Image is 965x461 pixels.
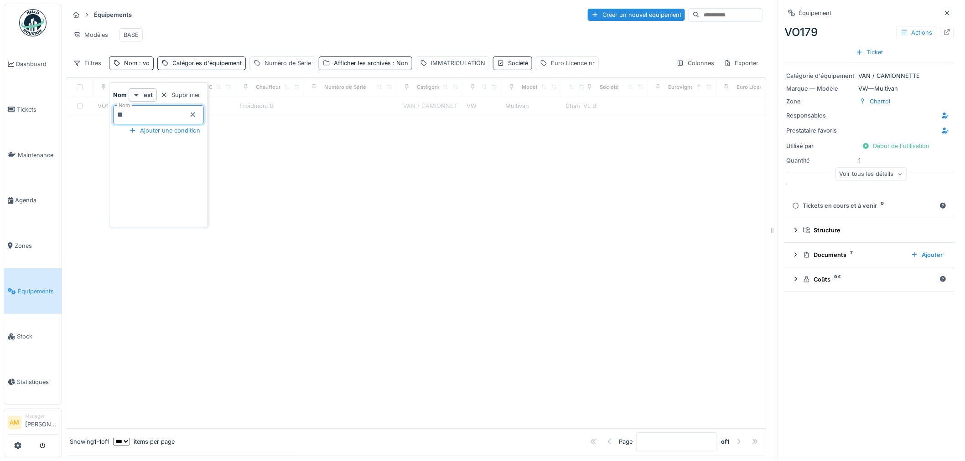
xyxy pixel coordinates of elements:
summary: Tickets en cours et à venir0 [789,197,950,214]
div: VO179 [98,102,115,110]
strong: of 1 [721,437,730,446]
div: Numéro de Série [265,59,311,67]
div: Quantité [787,156,855,165]
div: Catégorie d'équipement [787,72,855,80]
div: Eurovignette valide jusque [668,83,735,91]
div: Coûts [803,275,936,284]
div: Catégories d'équipement [417,83,480,91]
div: Début de l'utilisation [859,140,934,152]
div: Ticket [852,46,887,58]
strong: est [144,91,153,99]
div: VL B [583,102,644,110]
div: Marque — Modèle [787,84,855,93]
div: Showing 1 - 1 of 1 [70,437,109,446]
div: Société [508,59,528,67]
span: Zones [15,241,58,250]
div: Équipement [799,9,832,17]
div: Afficher les archivés [334,59,408,67]
div: Zone [787,97,855,106]
summary: Documents7Ajouter [789,246,950,263]
span: Équipements [18,287,58,296]
div: Nom [124,59,150,67]
div: Prestataire favoris [787,126,855,135]
div: Modèles [69,28,112,41]
div: Actions [897,26,937,39]
div: Documents [803,251,904,259]
div: Euro Licence nr [737,83,776,91]
div: Euro Licence nr [551,59,595,67]
div: Responsables [787,111,855,120]
div: Supprimer [157,89,204,101]
div: Tickets en cours et à venir [792,201,936,210]
strong: Équipements [90,10,135,19]
li: AM [8,416,21,430]
span: Agenda [15,196,58,205]
span: Maintenance [18,151,58,159]
li: [PERSON_NAME] [25,413,58,432]
span: Dashboard [16,60,58,68]
div: Filtres [69,56,105,70]
label: Nom [117,102,132,109]
div: Ajouter [908,249,947,261]
span: Tickets [17,105,58,114]
div: Multivan [505,102,558,110]
div: Chauffeur principal [256,83,303,91]
div: items per page [113,437,175,446]
div: VAN / CAMIONNETTE [403,102,465,110]
div: Structure [803,226,943,235]
div: Société [600,83,619,91]
div: Charroi [566,102,586,110]
div: VAN / CAMIONNETTE [787,72,952,80]
div: Exporter [720,56,763,70]
div: Numéro de Série [324,83,366,91]
div: VO179 [785,24,954,41]
div: Colonnes [673,56,718,70]
div: Modèle [522,83,540,91]
div: Utilisé par [787,142,855,150]
div: BASE [124,31,139,39]
span: : vo [137,60,150,67]
div: Créer un nouvel équipement [588,9,685,21]
div: Ajouter une condition [125,124,204,137]
div: IMMATRICULATION [187,83,235,91]
div: IMMATRICULATION [431,59,485,67]
div: 1 [787,156,952,165]
strong: Nom [113,91,127,99]
span: : Non [391,60,408,67]
div: Page [619,437,633,446]
div: VW [467,102,498,110]
div: Charroi [870,97,891,106]
div: Manager [25,413,58,420]
div: Catégories d'équipement [172,59,242,67]
div: Voir tous les détails [835,168,907,181]
div: Froidmont B [239,102,301,110]
summary: Structure [789,222,950,239]
span: Stock [17,332,58,341]
summary: Coûts9 € [789,271,950,288]
div: VW — Multivan [787,84,952,93]
span: Statistiques [17,378,58,386]
img: Badge_color-CXgf-gQk.svg [19,9,47,36]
